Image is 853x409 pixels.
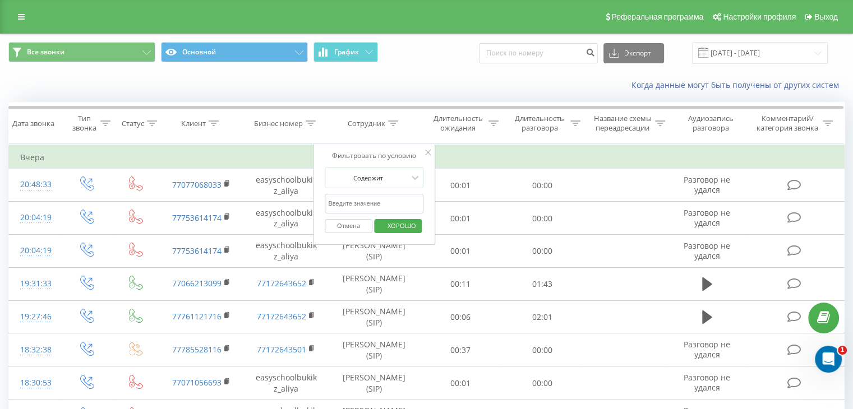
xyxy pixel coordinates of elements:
[450,378,471,388] font: 00:01
[72,113,96,133] font: Тип звонка
[122,118,144,128] font: Статус
[343,240,405,262] font: [PERSON_NAME] (SIP)
[257,311,306,322] a: 77172643652
[433,113,482,133] font: Длительность ожидания
[20,311,52,322] font: 19:27:46
[840,346,845,354] font: 1
[450,180,471,190] font: 00:01
[688,113,734,133] font: Аудиозапись разговора
[684,372,730,393] font: Разговор не удался
[181,118,206,128] font: Клиент
[172,377,222,388] a: 77071056693
[450,213,471,224] font: 00:01
[532,246,552,257] font: 00:00
[337,221,360,230] font: Отмена
[532,180,552,190] font: 00:00
[532,312,552,322] font: 02:01
[20,278,52,289] font: 19:31:33
[684,339,730,360] font: Разговор не удался
[256,174,317,196] font: easyschoolbukikz_aliya
[256,240,317,262] font: easyschoolbukikz_aliya
[603,43,664,63] button: Экспорт
[374,219,422,233] button: ХОРОШО
[388,221,416,230] font: ХОРОШО
[348,118,385,128] font: Сотрудник
[172,212,222,223] a: 77753614174
[815,346,842,373] iframe: Интерком-чат в режиме реального времени
[20,179,52,189] font: 20:48:33
[625,48,651,58] font: Экспорт
[257,278,306,289] a: 77172643652
[343,306,405,328] font: [PERSON_NAME] (SIP)
[172,344,222,355] a: 77785528116
[343,273,405,295] font: [PERSON_NAME] (SIP)
[723,12,796,21] font: Настройки профиля
[254,118,303,128] font: Бизнес номер
[257,344,306,355] a: 77172643501
[343,339,405,361] font: [PERSON_NAME] (SIP)
[450,312,471,322] font: 00:06
[814,12,838,21] font: Выход
[611,12,703,21] font: Реферальная программа
[631,80,845,90] a: Когда данные могут быть получены от других систем
[161,42,308,62] button: Основной
[450,278,471,289] font: 00:11
[20,212,52,222] font: 20:04:19
[450,246,471,257] font: 00:01
[757,113,818,133] font: Комментарий/категория звонка
[450,345,471,355] font: 00:37
[182,47,216,57] font: Основной
[343,372,405,394] font: [PERSON_NAME] (SIP)
[532,213,552,224] font: 00:00
[325,194,423,213] input: Введите значение
[20,344,52,355] font: 18:32:38
[20,377,52,388] font: 18:30:53
[20,245,52,255] font: 20:04:19
[684,240,730,261] font: Разговор не удался
[172,245,222,256] a: 77753614174
[313,42,378,62] button: График
[631,80,839,90] font: Когда данные могут быть получены от других систем
[334,47,359,57] font: График
[12,118,54,128] font: Дата звонка
[325,219,372,233] button: Отмена
[532,345,552,355] font: 00:00
[27,47,64,57] font: Все звонки
[20,152,44,162] font: Вчера
[256,372,317,394] font: easyschoolbukikz_aliya
[532,378,552,388] font: 00:00
[332,151,416,160] font: Фильтровать по условию
[256,207,317,229] font: easyschoolbukikz_aliya
[172,278,222,289] a: 77066213099
[684,174,730,195] font: Разговор не удался
[8,42,155,62] button: Все звонки
[684,207,730,228] font: Разговор не удался
[532,278,552,289] font: 01:43
[172,179,222,190] a: 77077068033
[479,43,598,63] input: Поиск по номеру
[515,113,564,133] font: Длительность разговора
[594,113,652,133] font: Название схемы переадресации
[172,311,222,322] a: 77761121716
